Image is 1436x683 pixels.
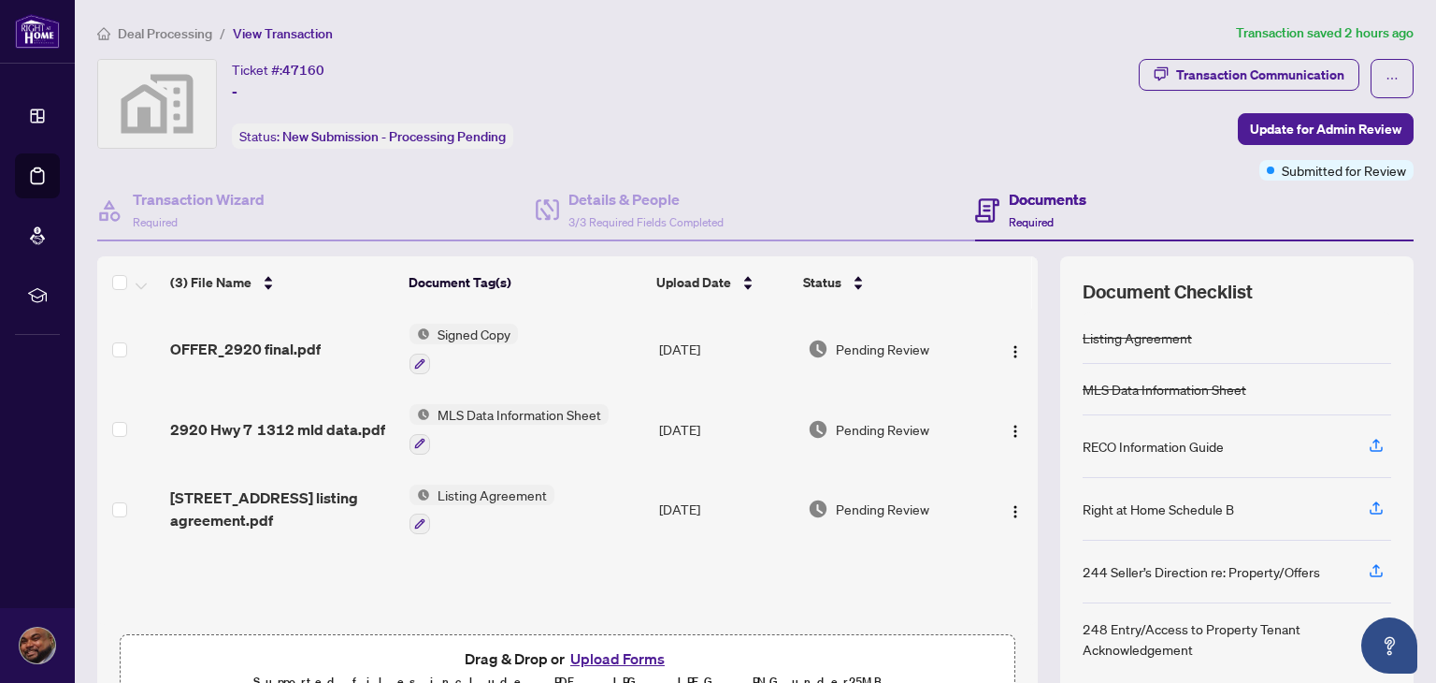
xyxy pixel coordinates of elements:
[220,22,225,44] li: /
[808,499,828,519] img: Document Status
[565,647,670,671] button: Upload Forms
[430,404,609,425] span: MLS Data Information Sheet
[409,324,518,374] button: Status IconSigned Copy
[1238,113,1414,145] button: Update for Admin Review
[1139,59,1359,91] button: Transaction Communication
[232,59,324,80] div: Ticket #:
[1000,414,1030,444] button: Logo
[232,80,237,103] span: -
[1386,72,1399,85] span: ellipsis
[568,215,724,229] span: 3/3 Required Fields Completed
[1083,618,1346,660] div: 248 Entry/Access to Property Tenant Acknowledgement
[465,647,670,671] span: Drag & Drop or
[430,324,518,344] span: Signed Copy
[170,272,251,293] span: (3) File Name
[1083,561,1320,582] div: 244 Seller’s Direction re: Property/Offers
[118,25,212,42] span: Deal Processing
[803,272,841,293] span: Status
[568,188,724,211] h4: Details & People
[1009,215,1054,229] span: Required
[20,628,55,663] img: Profile Icon
[1000,494,1030,524] button: Logo
[1008,504,1023,519] img: Logo
[1083,379,1246,400] div: MLS Data Information Sheet
[652,309,800,389] td: [DATE]
[233,25,333,42] span: View Transaction
[97,27,110,40] span: home
[1083,499,1234,519] div: Right at Home Schedule B
[409,324,430,344] img: Status Icon
[401,256,649,309] th: Document Tag(s)
[409,404,609,455] button: Status IconMLS Data Information Sheet
[163,256,401,309] th: (3) File Name
[836,499,929,519] span: Pending Review
[649,256,796,309] th: Upload Date
[15,14,60,49] img: logo
[430,485,554,505] span: Listing Agreement
[282,62,324,79] span: 47160
[836,419,929,440] span: Pending Review
[170,487,395,531] span: [STREET_ADDRESS] listing agreement.pdf
[808,419,828,440] img: Document Status
[1083,436,1224,457] div: RECO Information Guide
[1250,114,1401,144] span: Update for Admin Review
[170,418,385,441] span: 2920 Hwy 7 1312 mld data.pdf
[796,256,980,309] th: Status
[133,188,265,211] h4: Transaction Wizard
[282,128,506,145] span: New Submission - Processing Pending
[808,339,828,359] img: Document Status
[652,389,800,470] td: [DATE]
[409,485,554,535] button: Status IconListing Agreement
[98,60,216,148] img: svg%3e
[1361,618,1417,674] button: Open asap
[1176,60,1344,90] div: Transaction Communication
[656,272,731,293] span: Upload Date
[409,404,430,425] img: Status Icon
[1008,344,1023,359] img: Logo
[133,215,178,229] span: Required
[1282,160,1406,181] span: Submitted for Review
[1083,327,1192,348] div: Listing Agreement
[1236,22,1414,44] article: Transaction saved 2 hours ago
[409,485,430,505] img: Status Icon
[232,124,513,149] div: Status:
[1008,424,1023,439] img: Logo
[1083,279,1253,305] span: Document Checklist
[1000,334,1030,364] button: Logo
[1009,188,1086,211] h4: Documents
[652,470,800,550] td: [DATE]
[170,338,321,360] span: OFFER_2920 final.pdf
[836,339,929,359] span: Pending Review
